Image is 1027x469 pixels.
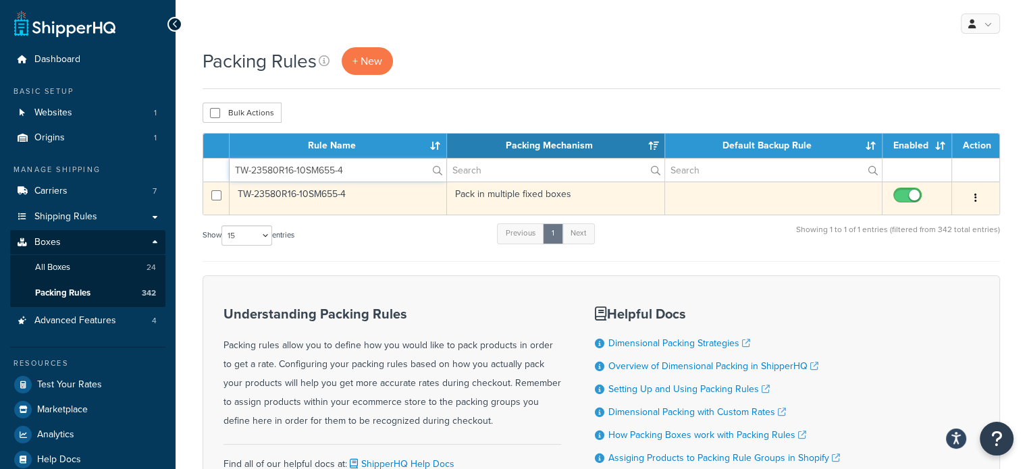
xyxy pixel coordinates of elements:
li: Boxes [10,230,165,307]
select: Showentries [221,225,272,246]
a: Shipping Rules [10,204,165,229]
li: Carriers [10,179,165,204]
span: + New [352,53,382,69]
span: 7 [153,186,157,197]
a: Test Your Rates [10,373,165,397]
button: Bulk Actions [203,103,282,123]
li: All Boxes [10,255,165,280]
input: Search [447,159,664,182]
span: Analytics [37,429,74,441]
span: All Boxes [35,262,70,273]
a: Dashboard [10,47,165,72]
a: How Packing Boxes work with Packing Rules [608,428,806,442]
a: + New [342,47,393,75]
span: Shipping Rules [34,211,97,223]
button: Open Resource Center [980,422,1013,456]
a: Boxes [10,230,165,255]
a: Assiging Products to Packing Rule Groups in Shopify [608,451,840,465]
div: Basic Setup [10,86,165,97]
div: Manage Shipping [10,164,165,175]
span: Test Your Rates [37,379,102,391]
span: 342 [142,287,156,299]
a: Dimensional Packing Strategies [608,336,750,350]
a: Packing Rules 342 [10,281,165,306]
a: Marketplace [10,397,165,422]
a: Next [562,223,595,244]
div: Packing rules allow you to define how you would like to pack products in order to get a rate. Con... [223,306,561,431]
span: Dashboard [34,54,80,65]
span: Help Docs [37,454,81,466]
span: 4 [152,315,157,327]
span: Marketplace [37,404,88,416]
h3: Helpful Docs [595,306,840,321]
a: Setting Up and Using Packing Rules [608,382,770,396]
input: Search [665,159,882,182]
li: Packing Rules [10,281,165,306]
h3: Understanding Packing Rules [223,306,561,321]
a: 1 [543,223,563,244]
li: Advanced Features [10,308,165,333]
a: Advanced Features 4 [10,308,165,333]
span: Websites [34,107,72,119]
div: Showing 1 to 1 of 1 entries (filtered from 342 total entries) [796,222,1000,251]
span: Packing Rules [35,287,90,299]
th: Enabled: activate to sort column ascending [883,134,952,158]
a: Origins 1 [10,126,165,150]
td: Pack in multiple fixed boxes [447,182,664,215]
a: Dimensional Packing with Custom Rates [608,405,786,419]
input: Search [230,159,446,182]
th: Rule Name: activate to sort column ascending [230,134,447,158]
span: Advanced Features [34,315,116,327]
th: Default Backup Rule: activate to sort column ascending [665,134,883,158]
a: Carriers 7 [10,179,165,204]
th: Action [952,134,999,158]
label: Show entries [203,225,294,246]
div: Resources [10,358,165,369]
span: 1 [154,132,157,144]
td: TW-23580R16-10SM655-4 [230,182,447,215]
a: Websites 1 [10,101,165,126]
a: ShipperHQ Home [14,10,115,37]
li: Websites [10,101,165,126]
span: Boxes [34,237,61,248]
span: Carriers [34,186,68,197]
span: 1 [154,107,157,119]
a: All Boxes 24 [10,255,165,280]
a: Overview of Dimensional Packing in ShipperHQ [608,359,818,373]
span: Origins [34,132,65,144]
th: Packing Mechanism: activate to sort column ascending [447,134,664,158]
a: Previous [497,223,544,244]
span: 24 [147,262,156,273]
a: Analytics [10,422,165,447]
li: Origins [10,126,165,150]
h1: Packing Rules [203,48,317,74]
